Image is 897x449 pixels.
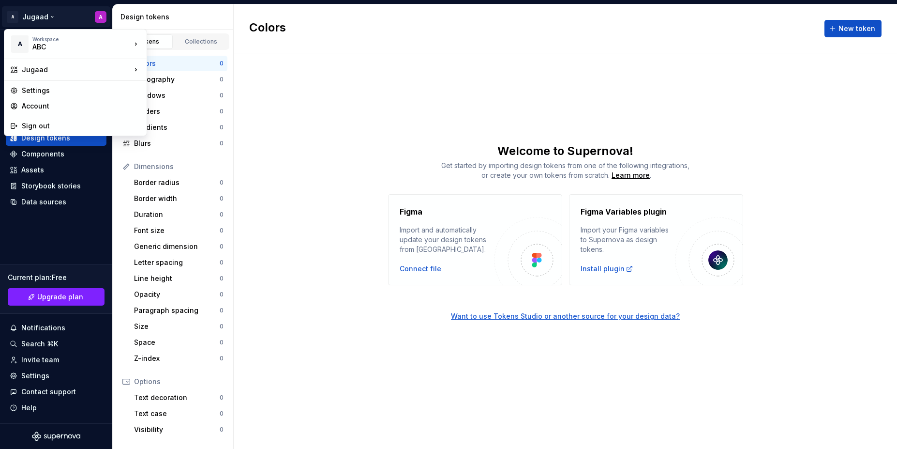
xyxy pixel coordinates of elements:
div: Account [22,101,141,111]
div: Jugaad [22,65,131,75]
div: Settings [22,86,141,95]
div: Workspace [32,36,131,42]
div: Sign out [22,121,141,131]
div: A [11,35,29,53]
div: ABC [32,42,115,52]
